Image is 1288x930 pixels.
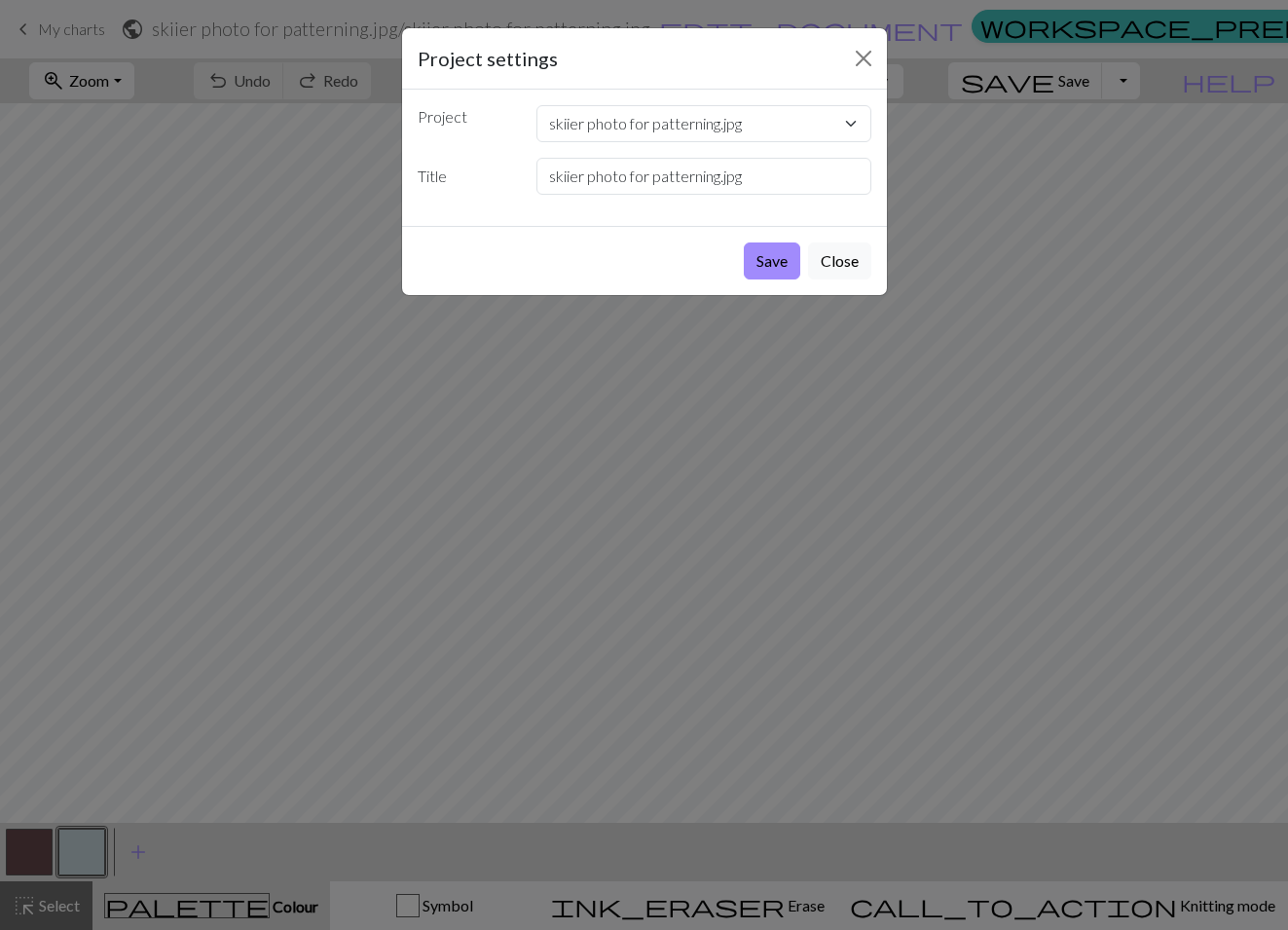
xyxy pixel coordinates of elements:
[406,158,526,195] label: Title
[808,242,871,279] button: Close
[406,105,526,134] label: Project
[744,242,800,279] button: Save
[848,43,879,74] button: Close
[418,44,558,73] h5: Project settings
